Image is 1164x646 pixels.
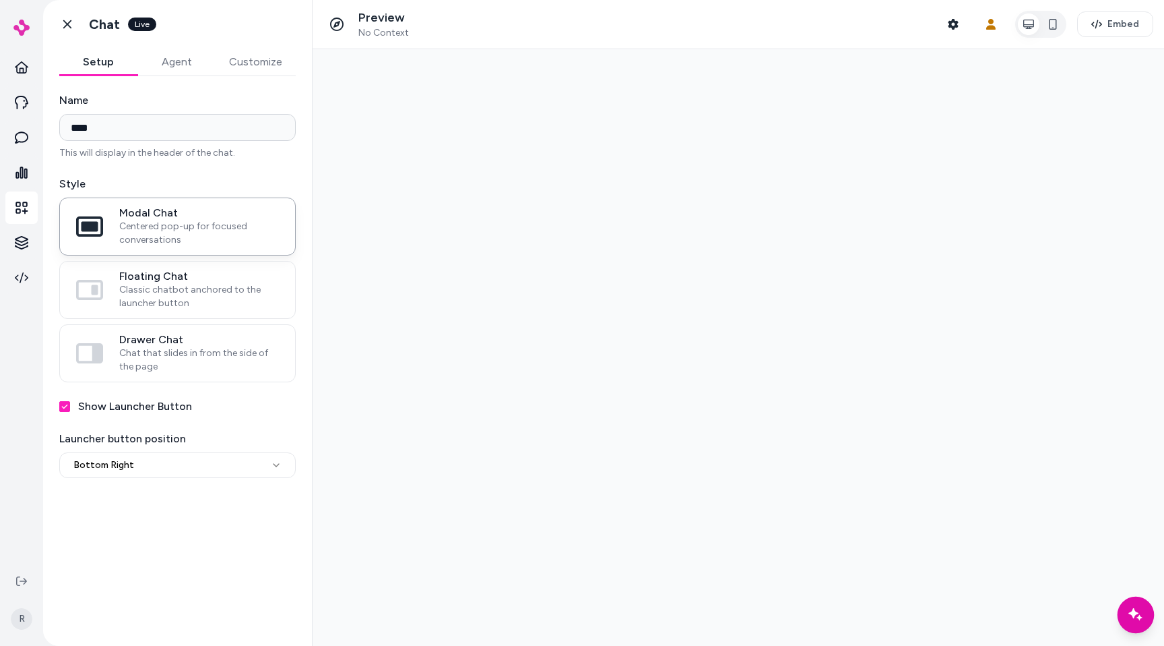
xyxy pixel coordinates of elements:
[119,220,279,247] span: Centered pop-up for focused conversations
[11,608,32,630] span: R
[59,431,296,447] label: Launcher button position
[119,283,279,310] span: Classic chatbot anchored to the launcher button
[59,92,296,109] label: Name
[119,333,279,347] span: Drawer Chat
[78,399,192,415] label: Show Launcher Button
[358,10,409,26] p: Preview
[358,27,409,39] span: No Context
[8,597,35,641] button: R
[119,270,279,283] span: Floating Chat
[89,16,120,33] h1: Chat
[13,20,30,36] img: alby Logo
[59,146,296,160] p: This will display in the header of the chat.
[137,49,216,76] button: Agent
[128,18,156,31] div: Live
[216,49,296,76] button: Customize
[1107,18,1139,31] span: Embed
[119,206,279,220] span: Modal Chat
[1077,11,1153,37] button: Embed
[59,49,137,76] button: Setup
[59,176,296,192] label: Style
[119,347,279,374] span: Chat that slides in from the side of the page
